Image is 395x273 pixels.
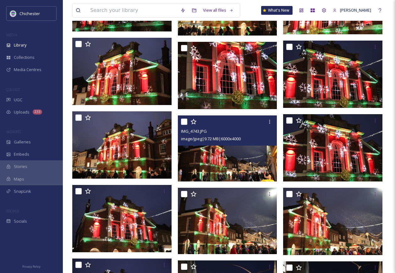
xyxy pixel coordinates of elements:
img: Logo_of_Chichester_District_Council.png [10,10,16,17]
span: Socials [14,218,27,224]
img: IMG_4738.JPG [72,185,173,252]
span: Maps [14,176,24,182]
img: IMG_4743.JPG [178,115,277,182]
a: View all files [200,4,237,16]
span: Collections [14,54,35,60]
span: UGC [14,97,22,103]
input: Search your library [87,3,177,17]
img: IMG_4744.JPG [178,188,277,254]
span: WIDGETS [6,129,21,134]
span: IMG_4743.JPG [181,128,207,134]
span: Privacy Policy [22,265,41,269]
a: [PERSON_NAME] [330,4,374,16]
span: Embeds [14,151,29,157]
span: image/jpeg | 9.72 MB | 6000 x 4000 [181,136,241,142]
a: Privacy Policy [22,262,41,270]
span: Galleries [14,139,31,145]
a: What's New [261,6,293,15]
span: COLLECT [6,87,20,92]
span: SOCIALS [6,209,19,213]
span: Library [14,42,26,48]
span: SnapLink [14,188,31,194]
span: MEDIA [6,32,17,37]
span: Uploads [14,109,30,115]
div: 233 [33,109,42,114]
img: IMG_4740.JPG [283,114,384,181]
img: IMG_4739.JPG [283,41,384,108]
img: IMG_4745.JPG [283,188,384,255]
span: Chichester [19,11,40,16]
img: IMG_4733.JPG [72,37,173,105]
img: IMG_4741.JPG [178,42,279,109]
span: Stories [14,164,27,170]
img: IMG_4736.JPG [72,111,173,178]
span: [PERSON_NAME] [340,7,371,13]
span: Media Centres [14,67,41,73]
